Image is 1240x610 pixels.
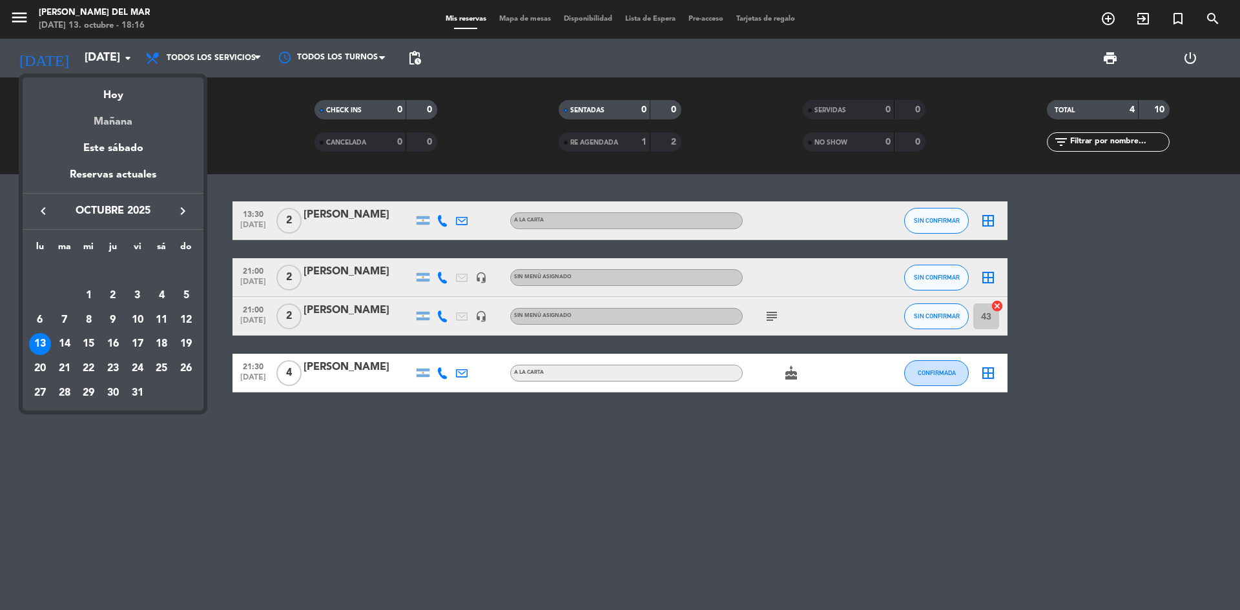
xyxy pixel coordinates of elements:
div: 25 [150,358,172,380]
td: 12 de octubre de 2025 [174,308,198,332]
div: 14 [54,333,76,355]
i: keyboard_arrow_left [36,203,51,219]
div: 12 [175,309,197,331]
td: 4 de octubre de 2025 [150,283,174,308]
div: 28 [54,382,76,404]
td: 1 de octubre de 2025 [76,283,101,308]
td: 19 de octubre de 2025 [174,332,198,356]
td: 13 de octubre de 2025 [28,332,52,356]
td: 8 de octubre de 2025 [76,308,101,332]
td: 29 de octubre de 2025 [76,381,101,405]
button: keyboard_arrow_right [171,203,194,219]
td: 5 de octubre de 2025 [174,283,198,308]
td: 7 de octubre de 2025 [52,308,77,332]
th: martes [52,239,77,259]
span: octubre 2025 [55,203,171,219]
th: domingo [174,239,198,259]
th: jueves [101,239,125,259]
div: 1 [77,285,99,307]
div: Este sábado [23,130,203,167]
div: 16 [102,333,124,355]
div: 5 [175,285,197,307]
div: 15 [77,333,99,355]
div: 31 [127,382,149,404]
td: 22 de octubre de 2025 [76,356,101,381]
td: 23 de octubre de 2025 [101,356,125,381]
td: 24 de octubre de 2025 [125,356,150,381]
div: 18 [150,333,172,355]
td: 11 de octubre de 2025 [150,308,174,332]
td: 18 de octubre de 2025 [150,332,174,356]
td: 25 de octubre de 2025 [150,356,174,381]
td: 20 de octubre de 2025 [28,356,52,381]
div: Reservas actuales [23,167,203,193]
div: 9 [102,309,124,331]
td: 2 de octubre de 2025 [101,283,125,308]
td: 17 de octubre de 2025 [125,332,150,356]
div: 6 [29,309,51,331]
div: 24 [127,358,149,380]
td: 30 de octubre de 2025 [101,381,125,405]
th: viernes [125,239,150,259]
div: 23 [102,358,124,380]
div: Hoy [23,77,203,104]
div: 22 [77,358,99,380]
i: keyboard_arrow_right [175,203,191,219]
div: 2 [102,285,124,307]
div: 10 [127,309,149,331]
div: 26 [175,358,197,380]
td: 3 de octubre de 2025 [125,283,150,308]
td: OCT. [28,259,198,283]
div: 13 [29,333,51,355]
button: keyboard_arrow_left [32,203,55,219]
th: miércoles [76,239,101,259]
div: 3 [127,285,149,307]
div: 4 [150,285,172,307]
div: 11 [150,309,172,331]
td: 31 de octubre de 2025 [125,381,150,405]
td: 27 de octubre de 2025 [28,381,52,405]
div: 7 [54,309,76,331]
div: 20 [29,358,51,380]
div: 17 [127,333,149,355]
td: 10 de octubre de 2025 [125,308,150,332]
div: 19 [175,333,197,355]
div: 27 [29,382,51,404]
td: 28 de octubre de 2025 [52,381,77,405]
div: 30 [102,382,124,404]
td: 15 de octubre de 2025 [76,332,101,356]
td: 14 de octubre de 2025 [52,332,77,356]
div: 8 [77,309,99,331]
td: 6 de octubre de 2025 [28,308,52,332]
td: 21 de octubre de 2025 [52,356,77,381]
div: Mañana [23,104,203,130]
div: 21 [54,358,76,380]
th: sábado [150,239,174,259]
td: 16 de octubre de 2025 [101,332,125,356]
div: 29 [77,382,99,404]
td: 9 de octubre de 2025 [101,308,125,332]
th: lunes [28,239,52,259]
td: 26 de octubre de 2025 [174,356,198,381]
